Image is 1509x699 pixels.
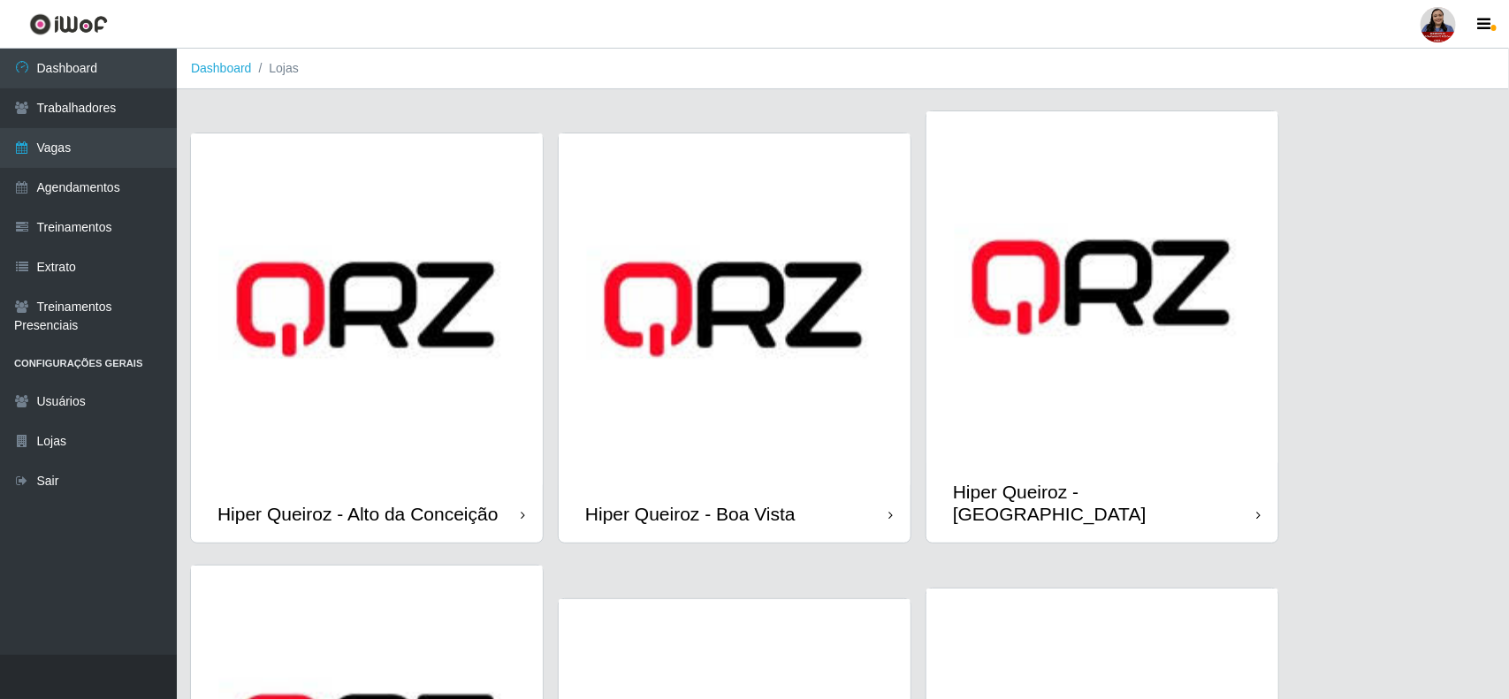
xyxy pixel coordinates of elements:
a: Hiper Queiroz - [GEOGRAPHIC_DATA] [926,111,1278,543]
a: Hiper Queiroz - Boa Vista [559,133,911,543]
div: Hiper Queiroz - [GEOGRAPHIC_DATA] [953,481,1256,525]
li: Lojas [252,59,299,78]
img: cardImg [926,111,1278,463]
a: Dashboard [191,61,252,75]
img: cardImg [559,133,911,485]
div: Hiper Queiroz - Boa Vista [585,503,796,525]
div: Hiper Queiroz - Alto da Conceição [217,503,499,525]
a: Hiper Queiroz - Alto da Conceição [191,133,543,543]
img: CoreUI Logo [29,13,108,35]
nav: breadcrumb [177,49,1509,89]
img: cardImg [191,133,543,485]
